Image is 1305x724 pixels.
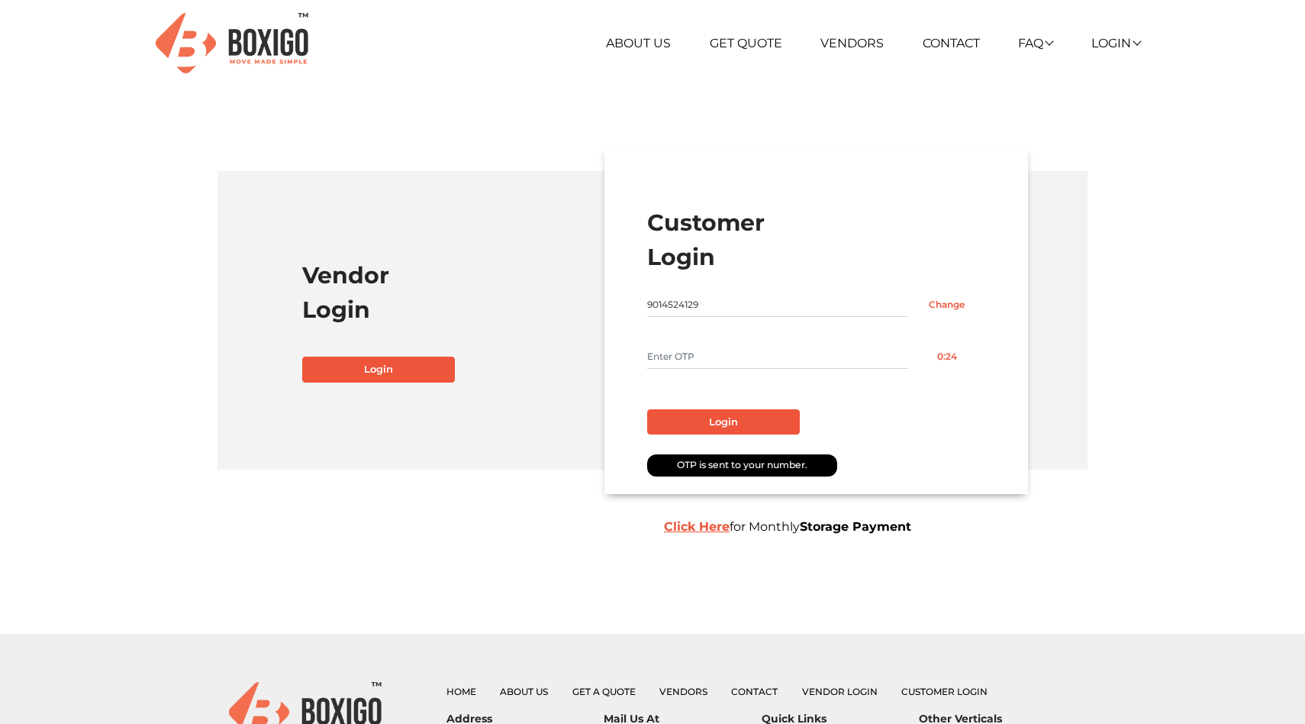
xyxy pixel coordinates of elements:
input: Mobile No [647,293,908,317]
input: Enter OTP [647,344,908,369]
a: FAQ [1018,36,1052,50]
a: Contact [923,36,980,50]
a: About Us [606,36,671,50]
a: Get a Quote [572,686,636,697]
img: Boxigo [156,13,308,73]
a: Login [1091,36,1140,50]
div: OTP is sent to your number. [647,454,837,477]
h1: Vendor Login [302,258,641,327]
a: Get Quote [710,36,782,50]
a: Vendors [820,36,884,50]
a: Vendors [659,686,707,697]
a: About Us [500,686,548,697]
b: Storage Payment [800,519,911,534]
div: for Monthly [652,518,1087,536]
button: 0:24 [908,344,986,369]
h1: Customer Login [647,205,986,274]
input: Change [908,293,986,317]
a: Vendor Login [802,686,878,697]
button: Login [647,409,800,435]
a: Home [446,686,476,697]
a: Login [302,357,455,383]
a: Contact [731,686,778,697]
a: Customer Login [901,686,988,697]
a: Click Here [664,519,730,534]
